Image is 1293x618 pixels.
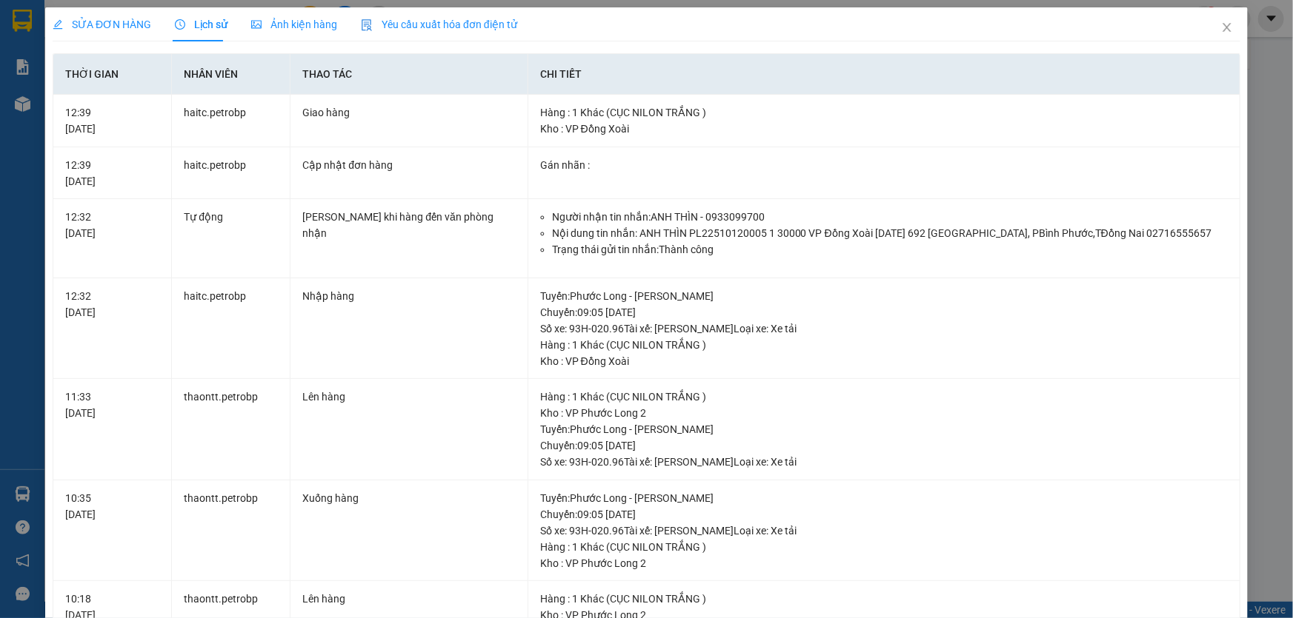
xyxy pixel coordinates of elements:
[540,121,1228,137] div: Kho : VP Đồng Xoài
[175,19,185,30] span: clock-circle
[251,19,262,30] span: picture
[540,337,1228,353] div: Hàng : 1 Khác (CỤC NILON TRẮNG )
[290,54,528,95] th: Thao tác
[302,104,515,121] div: Giao hàng
[65,104,159,137] div: 12:39 [DATE]
[540,405,1228,421] div: Kho : VP Phước Long 2
[172,95,290,147] td: haitc.petrobp
[540,591,1228,607] div: Hàng : 1 Khác (CỤC NILON TRẮNG )
[172,199,290,278] td: Tự động
[302,591,515,607] div: Lên hàng
[540,539,1228,555] div: Hàng : 1 Khác (CỤC NILON TRẮNG )
[528,54,1240,95] th: Chi tiết
[552,209,1228,225] li: Người nhận tin nhắn: ANH THÌN - 0933099700
[552,225,1228,241] li: Nội dung tin nhắn: ANH THÌN PL22510120005 1 30000 VP Đồng Xoài [DATE] 692 [GEOGRAPHIC_DATA], PBìn...
[53,19,151,30] span: SỬA ĐƠN HÀNG
[251,19,337,30] span: Ảnh kiện hàng
[540,421,1228,470] div: Tuyến : Phước Long - [PERSON_NAME] Chuyến: 09:05 [DATE] Số xe: 93H-020.96 Tài xế: [PERSON_NAME] L...
[172,480,290,582] td: thaontt.petrobp
[1221,21,1233,33] span: close
[361,19,373,31] img: icon
[552,241,1228,258] li: Trạng thái gửi tin nhắn: Thành công
[540,490,1228,539] div: Tuyến : Phước Long - [PERSON_NAME] Chuyến: 09:05 [DATE] Số xe: 93H-020.96 Tài xế: [PERSON_NAME] L...
[540,389,1228,405] div: Hàng : 1 Khác (CỤC NILON TRẮNG )
[540,157,1228,173] div: Gán nhãn :
[540,555,1228,571] div: Kho : VP Phước Long 2
[302,209,515,241] div: [PERSON_NAME] khi hàng đến văn phòng nhận
[302,389,515,405] div: Lên hàng
[65,209,159,241] div: 12:32 [DATE]
[53,54,172,95] th: Thời gian
[65,389,159,421] div: 11:33 [DATE]
[302,288,515,304] div: Nhập hàng
[540,104,1228,121] div: Hàng : 1 Khác (CỤC NILON TRẮNG )
[361,19,517,30] span: Yêu cầu xuất hóa đơn điện tử
[172,54,290,95] th: Nhân viên
[175,19,227,30] span: Lịch sử
[172,278,290,380] td: haitc.petrobp
[172,379,290,480] td: thaontt.petrobp
[53,19,63,30] span: edit
[1206,7,1248,49] button: Close
[65,157,159,189] div: 12:39 [DATE]
[302,490,515,506] div: Xuống hàng
[540,353,1228,369] div: Kho : VP Đồng Xoài
[540,288,1228,337] div: Tuyến : Phước Long - [PERSON_NAME] Chuyến: 09:05 [DATE] Số xe: 93H-020.96 Tài xế: [PERSON_NAME] L...
[65,490,159,523] div: 10:35 [DATE]
[302,157,515,173] div: Cập nhật đơn hàng
[172,147,290,200] td: haitc.petrobp
[65,288,159,320] div: 12:32 [DATE]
